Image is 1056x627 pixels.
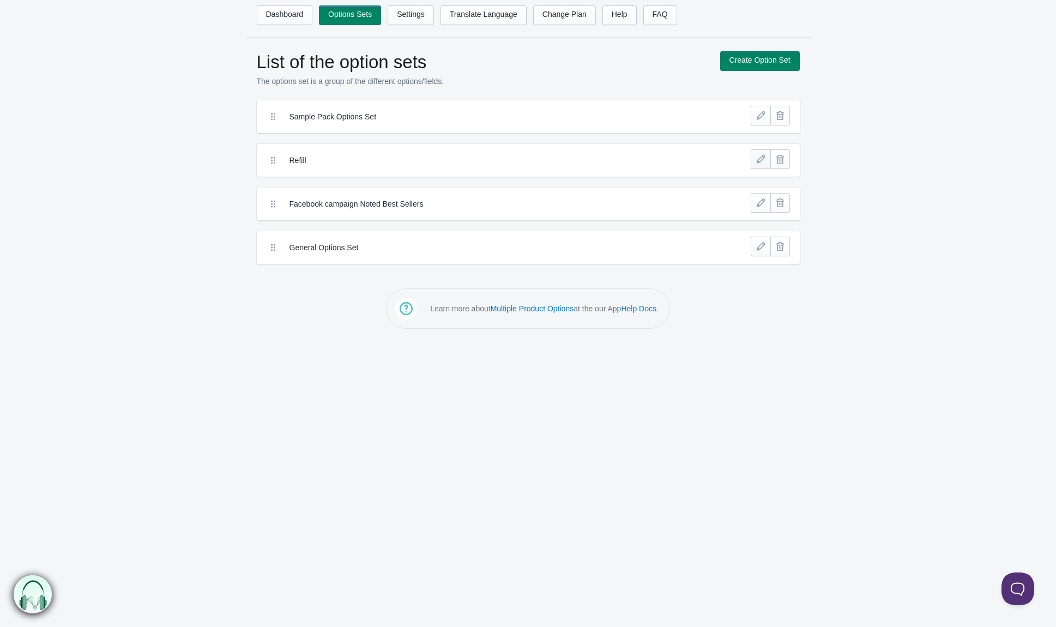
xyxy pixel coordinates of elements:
[289,198,687,209] label: Facebook campaign Noted Best Sellers
[257,51,709,73] h1: List of the option sets
[440,5,527,25] a: Translate Language
[491,304,574,313] a: Multiple Product Options
[430,303,659,314] p: Learn more about at the our App .
[319,5,381,25] a: Options Sets
[257,76,709,87] p: The options set is a group of the different options/fields.
[1001,572,1034,605] iframe: Toggle Customer Support
[12,575,51,614] img: bxm.png
[257,5,313,25] a: Dashboard
[289,111,687,122] label: Sample Pack Options Set
[388,5,434,25] a: Settings
[289,155,687,166] label: Refill
[289,242,687,253] label: General Options Set
[621,304,656,313] a: Help Docs
[643,5,677,25] a: FAQ
[602,5,637,25] a: Help
[720,51,800,71] a: Create Option Set
[533,5,596,25] a: Change Plan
